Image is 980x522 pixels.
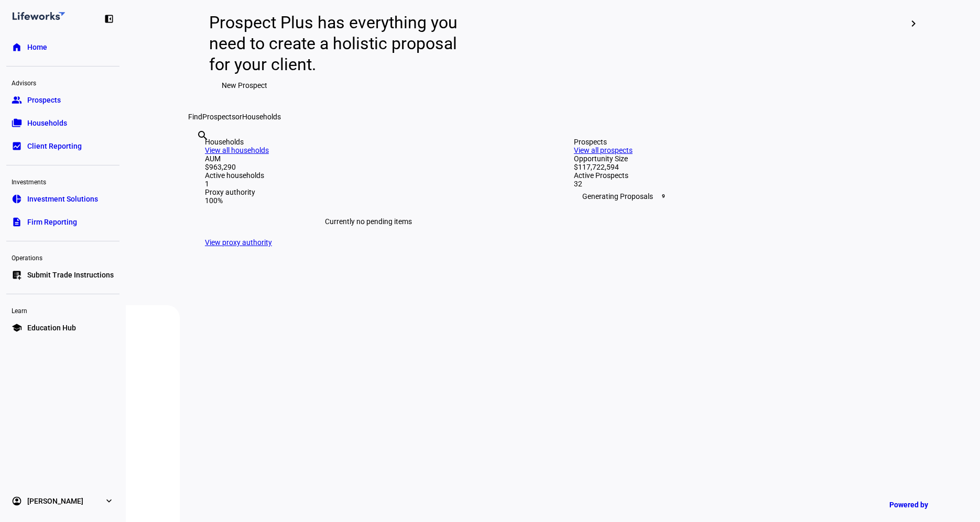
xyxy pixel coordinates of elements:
span: Home [27,42,47,52]
div: Prospect Plus has everything you need to create a holistic proposal for your client. [209,12,467,75]
eth-mat-symbol: school [12,323,22,333]
div: $963,290 [205,163,532,171]
div: AUM [205,154,532,163]
span: 9 [659,192,668,201]
div: Active Prospects [574,171,901,180]
div: Proxy authority [205,188,532,196]
eth-mat-symbol: bid_landscape [12,141,22,151]
div: Opportunity Size [574,154,901,163]
a: View all prospects [574,146,633,154]
div: Active households [205,171,532,180]
mat-icon: chevron_right [907,17,920,30]
div: Currently no pending items [205,205,532,238]
div: Find or [188,113,918,121]
div: 100% [205,196,532,205]
div: Advisors [6,75,119,90]
eth-mat-symbol: list_alt_add [12,270,22,280]
div: 32 [574,180,901,188]
span: Client Reporting [27,141,82,151]
eth-mat-symbol: group [12,95,22,105]
div: Investments [6,174,119,188]
mat-icon: search [197,129,209,142]
eth-mat-symbol: folder_copy [12,118,22,128]
a: bid_landscapeClient Reporting [6,136,119,157]
input: Enter name of prospect or household [197,143,199,156]
div: 1 [205,180,532,188]
a: folder_copyHouseholds [6,113,119,134]
eth-mat-symbol: pie_chart [12,194,22,204]
a: View proxy authority [205,238,272,247]
div: $117,722,594 [574,163,901,171]
span: New Prospect [222,75,267,96]
span: [PERSON_NAME] [27,496,83,506]
span: Firm Reporting [27,217,77,227]
a: descriptionFirm Reporting [6,212,119,232]
eth-mat-symbol: left_panel_close [104,14,114,24]
button: New Prospect [209,75,280,96]
div: Generating Proposals [574,188,901,205]
div: Households [205,138,532,146]
span: Households [27,118,67,128]
div: Operations [6,250,119,264]
a: View all households [205,146,269,154]
a: homeHome [6,37,119,58]
span: Submit Trade Instructions [27,270,114,280]
span: Investment Solutions [27,194,98,204]
eth-mat-symbol: description [12,217,22,227]
a: pie_chartInvestment Solutions [6,188,119,209]
a: Powered by [884,495,964,514]
eth-mat-symbol: account_circle [12,496,22,506]
span: Prospects [27,95,61,105]
span: Prospects [202,113,235,121]
span: Households [242,113,281,121]
span: Education Hub [27,323,76,333]
eth-mat-symbol: home [12,42,22,52]
div: Prospects [574,138,901,146]
a: groupProspects [6,90,119,110]
div: Learn [6,303,119,317]
eth-mat-symbol: expand_more [104,496,114,506]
